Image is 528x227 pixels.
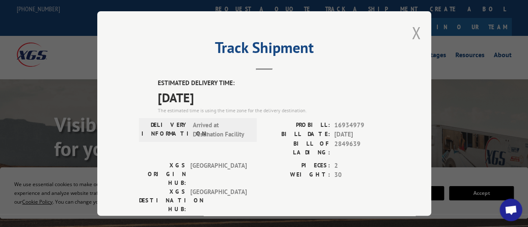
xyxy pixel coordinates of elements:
[190,187,247,214] span: [GEOGRAPHIC_DATA]
[334,130,389,139] span: [DATE]
[158,107,389,114] div: The estimated time is using the time zone for the delivery destination.
[158,78,389,88] label: ESTIMATED DELIVERY TIME:
[139,187,186,214] label: XGS DESTINATION HUB:
[264,130,330,139] label: BILL DATE:
[193,121,249,139] span: Arrived at Destination Facility
[264,170,330,180] label: WEIGHT:
[264,121,330,130] label: PROBILL:
[334,170,389,180] span: 30
[158,88,389,107] span: [DATE]
[139,161,186,187] label: XGS ORIGIN HUB:
[264,161,330,171] label: PIECES:
[264,139,330,157] label: BILL OF LADING:
[141,121,189,139] label: DELIVERY INFORMATION:
[500,199,522,221] div: Open chat
[190,161,247,187] span: [GEOGRAPHIC_DATA]
[334,139,389,157] span: 2849639
[334,121,389,130] span: 16934979
[139,42,389,58] h2: Track Shipment
[412,22,421,44] button: Close modal
[334,161,389,171] span: 2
